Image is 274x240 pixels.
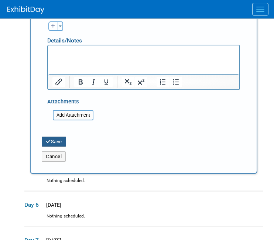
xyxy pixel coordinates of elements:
[48,45,239,74] iframe: Rich Text Area
[252,3,268,16] button: Menu
[44,202,61,208] span: [DATE]
[24,213,263,226] div: Nothing scheduled.
[122,77,134,87] button: Subscript
[24,201,43,209] span: Day 6
[169,77,182,87] button: Bullet list
[74,77,87,87] button: Bold
[135,77,147,87] button: Superscript
[157,77,169,87] button: Numbered list
[100,77,113,87] button: Underline
[42,137,66,147] button: Save
[52,77,65,87] button: Insert/edit link
[7,6,44,14] img: ExhibitDay
[47,31,240,45] div: Details/Notes
[42,151,66,162] button: Cancel
[87,77,100,87] button: Italic
[47,98,93,107] div: Attachments
[24,178,263,191] div: Nothing scheduled.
